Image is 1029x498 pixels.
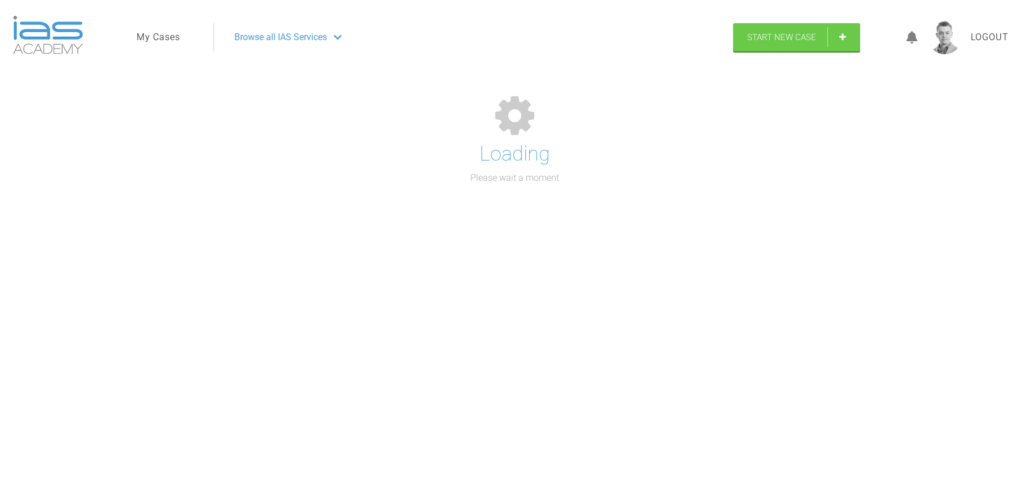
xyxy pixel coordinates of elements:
[733,23,860,51] a: Start New Case
[928,20,962,54] img: profile.png
[13,16,83,54] img: logo-light.3e3ef733.png
[234,30,327,45] span: Browse all IAS Services
[137,30,180,45] a: My Cases
[747,32,816,42] span: Start New Case
[470,171,559,185] p: Please wait a moment
[479,138,550,171] h1: Loading
[971,30,1009,45] a: Logout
